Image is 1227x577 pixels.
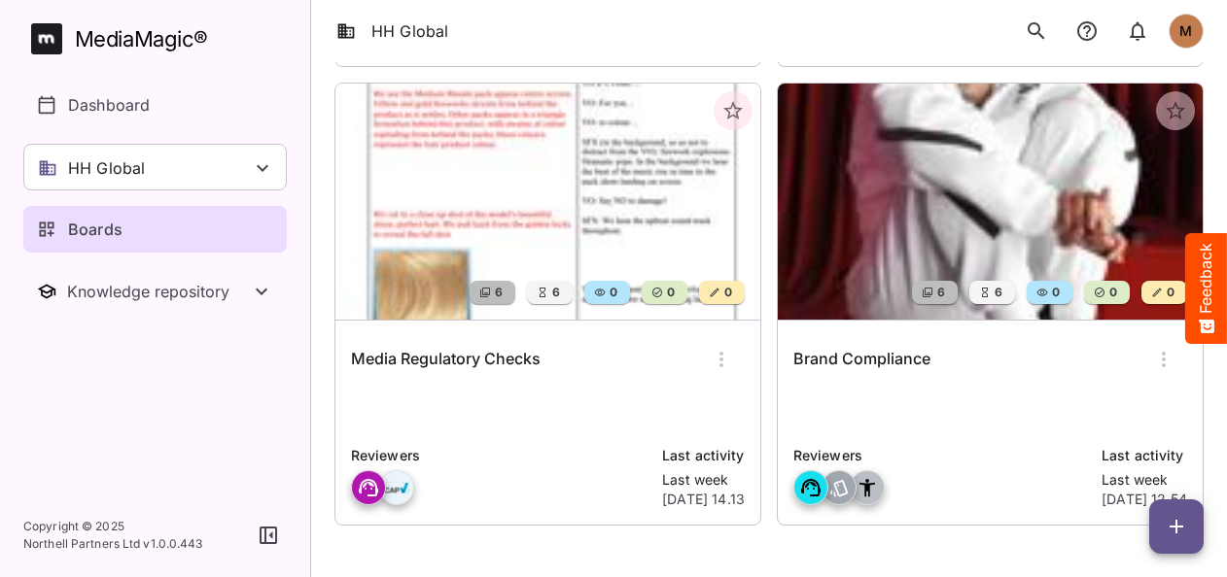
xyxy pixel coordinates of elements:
span: 0 [608,283,617,302]
span: 6 [493,283,503,302]
div: MediaMagic ® [75,23,208,55]
p: Reviewers [793,445,1090,466]
span: 0 [1107,283,1117,302]
p: Last week [1102,470,1187,490]
span: 0 [722,283,732,302]
a: Dashboard [23,82,287,128]
span: 6 [935,283,945,302]
p: Boards [68,218,123,241]
div: M [1169,14,1204,49]
p: Dashboard [68,93,150,117]
p: Last week [662,470,745,490]
p: HH Global [68,156,145,180]
span: 0 [665,283,675,302]
button: Toggle Knowledge repository [23,268,287,315]
button: search [1017,12,1056,51]
img: Brand Compliance [778,84,1203,320]
a: Boards [23,206,287,253]
p: Northell Partners Ltd v 1.0.0.443 [23,535,203,553]
p: Copyright © 2025 [23,518,203,535]
h6: Media Regulatory Checks [351,347,541,372]
p: Last activity [662,445,745,466]
span: 0 [1050,283,1060,302]
button: notifications [1118,12,1157,51]
span: 0 [1165,283,1174,302]
h6: Brand Compliance [793,347,930,372]
a: MediaMagic® [31,23,287,54]
div: Knowledge repository [67,282,250,301]
p: [DATE] 12.54 [1102,490,1187,509]
img: Media Regulatory Checks [335,84,760,320]
p: Last activity [1102,445,1187,466]
p: Reviewers [351,445,650,466]
span: 6 [993,283,1002,302]
nav: Knowledge repository [23,268,287,315]
p: [DATE] 14.13 [662,490,745,509]
button: Feedback [1185,233,1227,344]
span: 6 [550,283,560,302]
button: notifications [1068,12,1106,51]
